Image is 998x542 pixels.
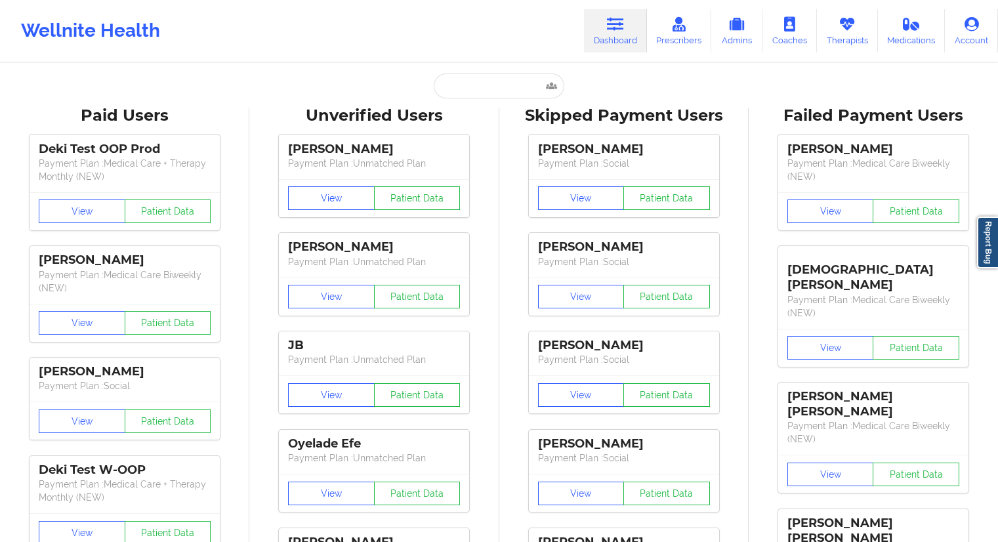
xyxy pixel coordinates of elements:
div: [PERSON_NAME] [787,142,959,157]
button: Patient Data [374,482,461,505]
div: [PERSON_NAME] [288,240,460,255]
div: Paid Users [9,106,240,126]
p: Payment Plan : Social [538,255,710,268]
p: Payment Plan : Unmatched Plan [288,353,460,366]
button: View [538,186,625,210]
div: [DEMOGRAPHIC_DATA][PERSON_NAME] [787,253,959,293]
div: [PERSON_NAME] [538,240,710,255]
button: Patient Data [623,383,710,407]
a: Dashboard [584,9,647,52]
p: Payment Plan : Medical Care Biweekly (NEW) [787,157,959,183]
p: Payment Plan : Unmatched Plan [288,255,460,268]
button: View [288,383,375,407]
button: View [538,482,625,505]
button: Patient Data [623,186,710,210]
div: Skipped Payment Users [509,106,739,126]
button: View [538,383,625,407]
div: Unverified Users [259,106,489,126]
a: Therapists [817,9,878,52]
div: Oyelade Efe [288,436,460,451]
button: View [787,336,874,360]
div: [PERSON_NAME] [39,364,211,379]
p: Payment Plan : Medical Care Biweekly (NEW) [39,268,211,295]
p: Payment Plan : Medical Care + Therapy Monthly (NEW) [39,478,211,504]
button: Patient Data [125,409,211,433]
button: View [39,409,125,433]
button: Patient Data [374,285,461,308]
p: Payment Plan : Medical Care Biweekly (NEW) [787,293,959,320]
p: Payment Plan : Social [538,451,710,465]
button: View [538,285,625,308]
p: Payment Plan : Unmatched Plan [288,451,460,465]
button: Patient Data [125,199,211,223]
button: View [288,482,375,505]
a: Medications [878,9,946,52]
button: View [39,199,125,223]
p: Payment Plan : Social [538,353,710,366]
p: Payment Plan : Unmatched Plan [288,157,460,170]
button: Patient Data [374,383,461,407]
p: Payment Plan : Medical Care Biweekly (NEW) [787,419,959,446]
button: View [787,199,874,223]
button: View [288,186,375,210]
div: [PERSON_NAME] [39,253,211,268]
button: Patient Data [125,311,211,335]
div: [PERSON_NAME] [538,142,710,157]
a: Coaches [762,9,817,52]
p: Payment Plan : Social [39,379,211,392]
button: Patient Data [374,186,461,210]
button: Patient Data [873,199,959,223]
button: View [288,285,375,308]
div: [PERSON_NAME] [PERSON_NAME] [787,389,959,419]
a: Prescribers [647,9,712,52]
div: [PERSON_NAME] [538,436,710,451]
button: Patient Data [623,285,710,308]
div: Deki Test OOP Prod [39,142,211,157]
div: Deki Test W-OOP [39,463,211,478]
div: JB [288,338,460,353]
button: Patient Data [623,482,710,505]
div: Failed Payment Users [758,106,989,126]
button: Patient Data [873,463,959,486]
p: Payment Plan : Social [538,157,710,170]
p: Payment Plan : Medical Care + Therapy Monthly (NEW) [39,157,211,183]
div: [PERSON_NAME] [288,142,460,157]
a: Account [945,9,998,52]
a: Admins [711,9,762,52]
button: Patient Data [873,336,959,360]
div: [PERSON_NAME] [538,338,710,353]
a: Report Bug [977,217,998,268]
button: View [787,463,874,486]
button: View [39,311,125,335]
